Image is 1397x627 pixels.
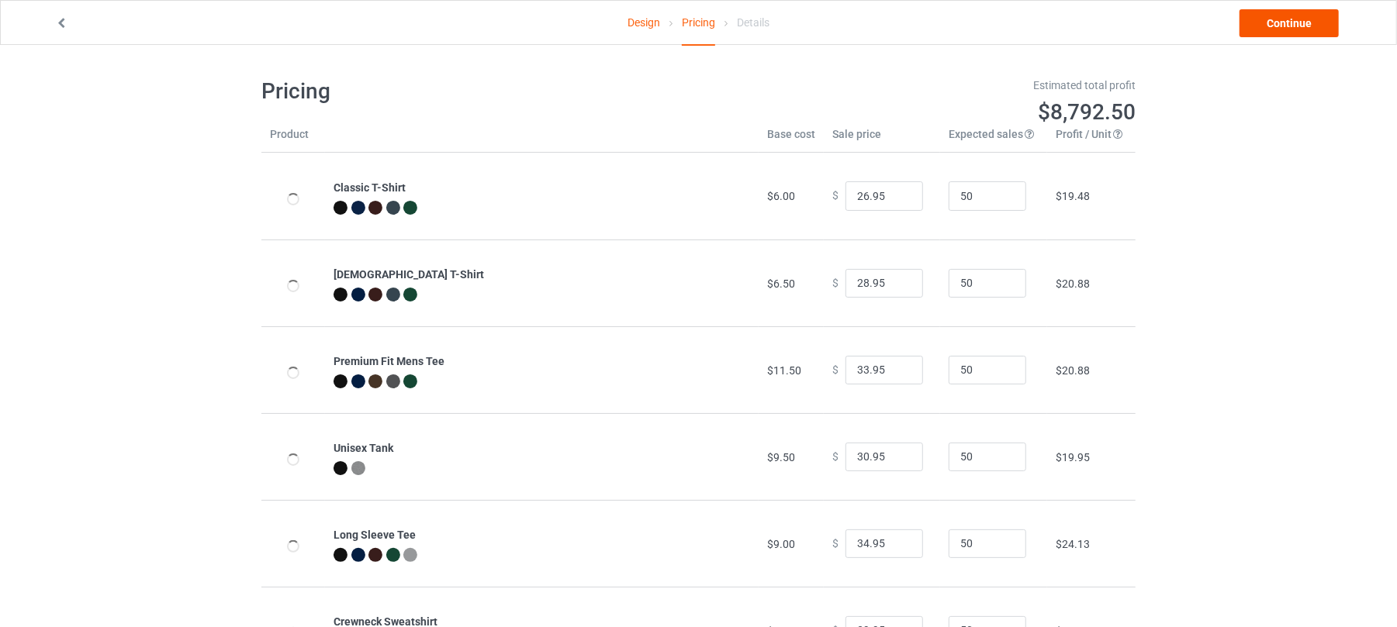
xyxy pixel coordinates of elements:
span: $19.48 [1056,190,1090,202]
span: $20.88 [1056,364,1090,377]
span: $ [832,363,839,376]
b: Classic T-Shirt [334,181,406,194]
div: Pricing [682,1,715,46]
span: $20.88 [1056,277,1090,290]
a: Design [628,1,660,44]
div: Details [737,1,769,44]
b: Premium Fit Mens Tee [334,355,444,367]
h1: Pricing [261,78,688,105]
div: Estimated total profit [710,78,1136,93]
th: Sale price [824,126,940,153]
img: heather_texture.png [351,461,365,475]
b: [DEMOGRAPHIC_DATA] T-Shirt [334,268,484,281]
span: $6.00 [767,190,795,202]
span: $ [832,537,839,549]
span: $8,792.50 [1038,99,1136,125]
th: Base cost [759,126,824,153]
span: $24.13 [1056,538,1090,550]
span: $6.50 [767,277,795,290]
span: $9.00 [767,538,795,550]
span: $9.50 [767,451,795,463]
b: Long Sleeve Tee [334,529,416,541]
th: Expected sales [940,126,1047,153]
b: Unisex Tank [334,442,393,454]
span: $ [832,277,839,289]
th: Profit / Unit [1047,126,1136,153]
span: $11.50 [767,364,801,377]
a: Continue [1240,9,1339,37]
span: $ [832,450,839,463]
span: $19.95 [1056,451,1090,463]
span: $ [832,190,839,202]
th: Product [261,126,325,153]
